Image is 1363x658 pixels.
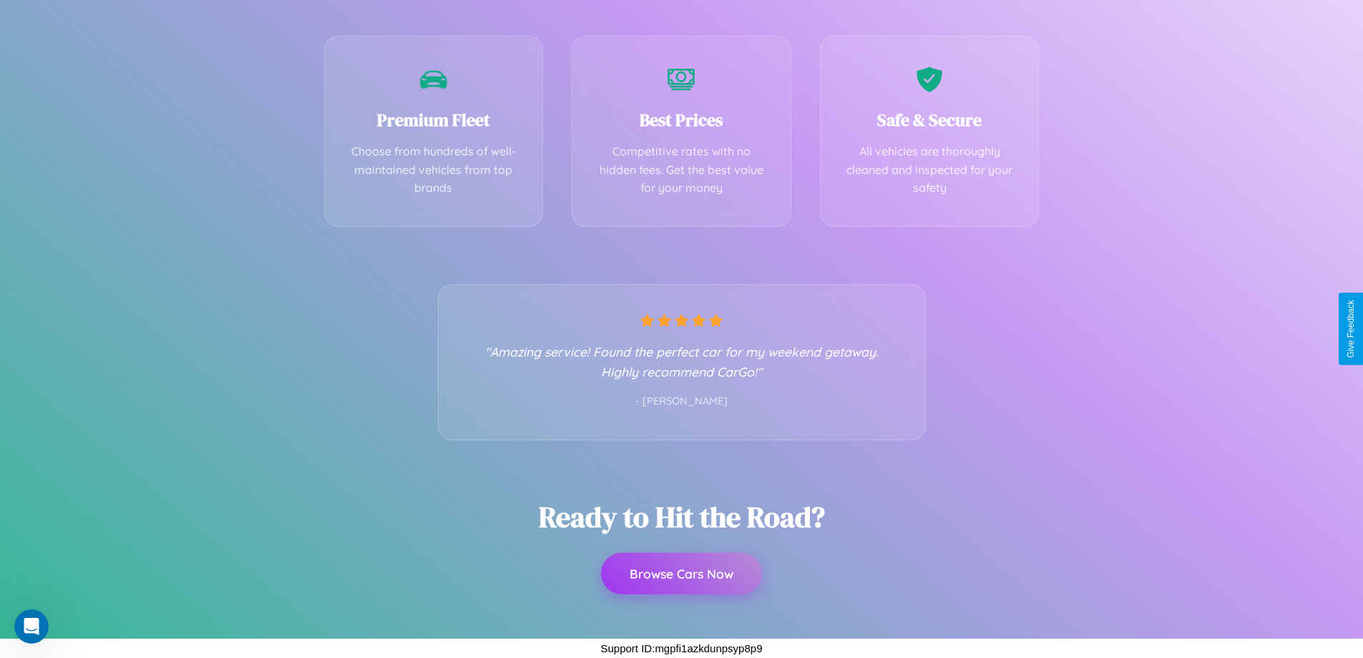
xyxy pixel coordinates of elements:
[1346,300,1356,358] div: Give Feedback
[594,142,769,198] p: Competitive rates with no hidden fees. Get the best value for your money
[346,108,522,132] h3: Premium Fleet
[601,553,762,594] button: Browse Cars Now
[467,392,897,411] p: - [PERSON_NAME]
[842,142,1017,198] p: All vehicles are thoroughly cleaned and inspected for your safety
[14,609,49,644] iframe: Intercom live chat
[842,108,1017,132] h3: Safe & Secure
[467,342,897,382] p: "Amazing service! Found the perfect car for my weekend getaway. Highly recommend CarGo!"
[601,639,763,658] p: Support ID: mgpfi1azkdunpsyp8p9
[594,108,769,132] h3: Best Prices
[346,142,522,198] p: Choose from hundreds of well-maintained vehicles from top brands
[539,498,825,536] h2: Ready to Hit the Road?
